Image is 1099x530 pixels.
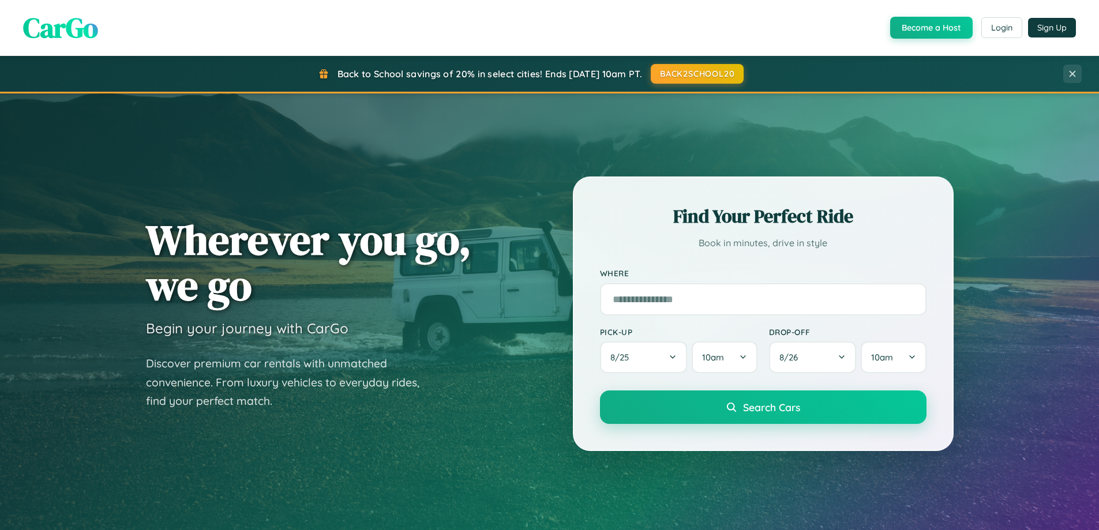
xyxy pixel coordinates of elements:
button: BACK2SCHOOL20 [651,64,744,84]
span: 10am [702,352,724,363]
button: 10am [861,341,926,373]
button: 10am [692,341,757,373]
h3: Begin your journey with CarGo [146,319,348,337]
span: 8 / 26 [779,352,804,363]
p: Book in minutes, drive in style [600,235,927,251]
span: Back to School savings of 20% in select cities! Ends [DATE] 10am PT. [337,68,642,80]
label: Where [600,269,927,279]
span: 10am [871,352,893,363]
label: Drop-off [769,327,927,337]
h2: Find Your Perfect Ride [600,204,927,229]
span: Search Cars [743,401,800,414]
button: Become a Host [890,17,973,39]
span: 8 / 25 [610,352,635,363]
button: Login [981,17,1022,38]
h1: Wherever you go, we go [146,217,471,308]
label: Pick-up [600,327,757,337]
p: Discover premium car rentals with unmatched convenience. From luxury vehicles to everyday rides, ... [146,354,434,411]
button: 8/25 [600,341,688,373]
button: Search Cars [600,390,927,424]
span: CarGo [23,9,98,47]
button: 8/26 [769,341,857,373]
button: Sign Up [1028,18,1076,37]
